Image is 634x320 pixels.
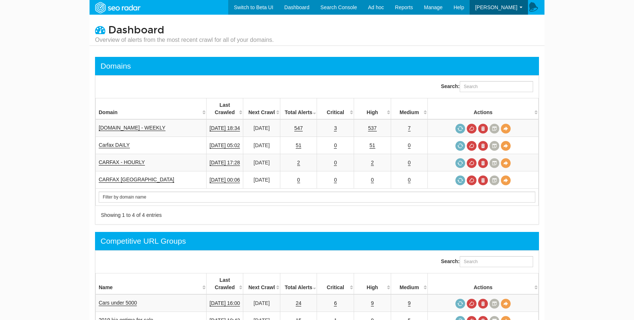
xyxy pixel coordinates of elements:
[478,124,488,134] a: Delete most recent audit
[209,160,240,166] a: [DATE] 17:28
[453,4,464,10] span: Help
[467,175,477,185] a: Cancel in-progress audit
[489,124,499,134] a: Crawl History
[455,299,465,309] a: Request a crawl
[108,24,164,36] span: Dashboard
[478,299,488,309] a: Delete most recent audit
[297,160,300,166] a: 2
[243,171,280,189] td: [DATE]
[408,125,411,131] a: 7
[455,141,465,151] a: Request a crawl
[297,177,300,183] a: 0
[428,98,539,120] th: Actions: activate to sort column ascending
[209,125,240,131] a: [DATE] 18:34
[467,299,477,309] a: Cancel in-progress audit
[408,300,411,306] a: 9
[99,177,174,183] a: CARFAX [GEOGRAPHIC_DATA]
[209,177,240,183] a: [DATE] 00:06
[455,175,465,185] a: Request a crawl
[96,273,207,295] th: Name: activate to sort column ascending
[95,25,105,35] i: 
[95,36,274,44] small: Overview of alerts from the most recent crawl for all of your domains.
[243,154,280,171] td: [DATE]
[501,299,511,309] a: View Domain Overview
[96,98,207,120] th: Domain: activate to sort column ascending
[369,142,375,149] a: 51
[460,256,533,267] input: Search:
[296,300,302,306] a: 24
[334,125,337,131] a: 3
[441,81,533,92] label: Search:
[317,98,354,120] th: Critical: activate to sort column descending
[334,300,337,306] a: 6
[391,273,428,295] th: Medium: activate to sort column descending
[101,211,308,219] div: Showing 1 to 4 of 4 entries
[395,4,413,10] span: Reports
[478,175,488,185] a: Delete most recent audit
[455,124,465,134] a: Request a crawl
[320,4,357,10] span: Search Console
[501,175,511,185] a: View Domain Overview
[280,98,317,120] th: Total Alerts: activate to sort column ascending
[489,141,499,151] a: Crawl History
[101,236,186,247] div: Competitive URL Groups
[334,142,337,149] a: 0
[501,124,511,134] a: View Domain Overview
[296,142,302,149] a: 51
[354,98,391,120] th: High: activate to sort column descending
[243,98,280,120] th: Next Crawl: activate to sort column descending
[460,81,533,92] input: Search:
[371,177,374,183] a: 0
[243,137,280,154] td: [DATE]
[99,125,165,131] a: [DOMAIN_NAME] - WEEKLY
[92,1,143,14] img: SEORadar
[334,160,337,166] a: 0
[408,142,411,149] a: 0
[467,124,477,134] a: Cancel in-progress audit
[371,300,374,306] a: 9
[489,299,499,309] a: Crawl History
[408,177,411,183] a: 0
[354,273,391,295] th: High: activate to sort column descending
[478,141,488,151] a: Delete most recent audit
[243,294,280,312] td: [DATE]
[368,4,384,10] span: Ad hoc
[587,298,627,316] iframe: Opens a widget where you can find more information
[475,4,517,10] span: [PERSON_NAME]
[455,158,465,168] a: Request a crawl
[428,273,539,295] th: Actions: activate to sort column ascending
[99,142,130,148] a: Carfax DAILY
[99,300,137,306] a: Cars under 5000
[489,158,499,168] a: Crawl History
[101,61,131,72] div: Domains
[478,158,488,168] a: Delete most recent audit
[371,160,374,166] a: 2
[368,125,376,131] a: 537
[317,273,354,295] th: Critical: activate to sort column descending
[408,160,411,166] a: 0
[243,119,280,137] td: [DATE]
[206,273,243,295] th: Last Crawled: activate to sort column descending
[209,300,240,306] a: [DATE] 16:00
[489,175,499,185] a: Crawl History
[467,141,477,151] a: Cancel in-progress audit
[99,192,535,203] input: Search
[280,273,317,295] th: Total Alerts: activate to sort column ascending
[501,158,511,168] a: View Domain Overview
[441,256,533,267] label: Search:
[501,141,511,151] a: View Domain Overview
[243,273,280,295] th: Next Crawl: activate to sort column descending
[99,159,145,166] a: CARFAX - HOURLY
[467,158,477,168] a: Cancel in-progress audit
[294,125,303,131] a: 547
[391,98,428,120] th: Medium: activate to sort column descending
[424,4,443,10] span: Manage
[209,142,240,149] a: [DATE] 05:02
[334,177,337,183] a: 0
[206,98,243,120] th: Last Crawled: activate to sort column descending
